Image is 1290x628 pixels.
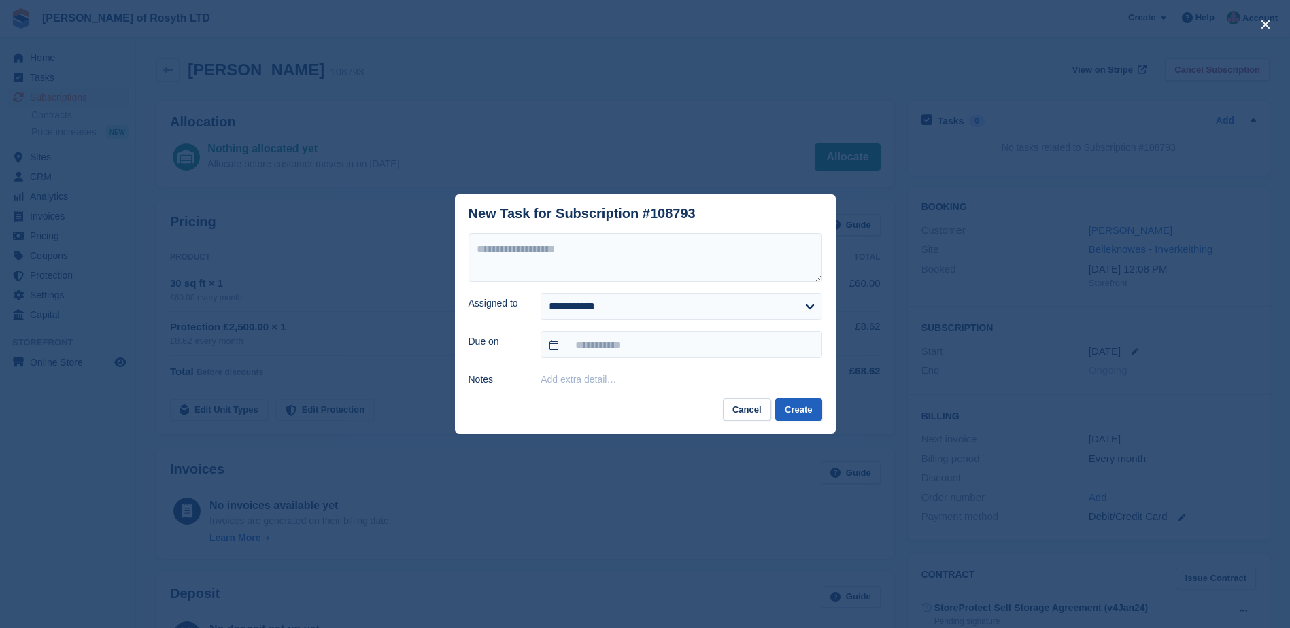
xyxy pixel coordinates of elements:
[723,398,771,421] button: Cancel
[1255,14,1276,35] button: close
[469,372,525,387] label: Notes
[469,296,525,311] label: Assigned to
[469,334,525,349] label: Due on
[775,398,821,421] button: Create
[541,374,616,385] button: Add extra detail…
[469,206,696,222] div: New Task for Subscription #108793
